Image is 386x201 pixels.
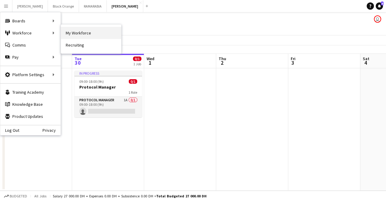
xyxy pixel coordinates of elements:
[10,194,27,198] span: Budgeted
[53,194,207,198] div: Salary 27 000.00 DH + Expenses 0.00 DH + Subsistence 0.00 DH =
[0,98,61,110] a: Knowledge Base
[107,0,143,12] button: [PERSON_NAME]
[74,56,82,61] span: Tue
[218,59,226,66] span: 2
[362,59,369,66] span: 4
[129,79,137,84] span: 0/1
[0,15,61,27] div: Boards
[0,69,61,81] div: Platform Settings
[74,84,142,90] h3: Protocol Manager
[43,128,61,133] a: Privacy
[291,56,296,61] span: Fri
[61,27,121,39] a: My Workforce
[48,0,79,12] button: Black Orange
[0,128,19,133] a: Log Out
[0,39,61,51] a: Comms
[156,194,207,198] span: Total Budgeted 27 000.00 DH
[74,71,142,76] div: In progress
[0,51,61,63] div: Pay
[363,56,369,61] span: Sat
[219,56,226,61] span: Thu
[381,2,384,5] span: 6
[33,194,48,198] span: All jobs
[147,56,154,61] span: Wed
[133,57,141,61] span: 0/1
[61,39,121,51] a: Recruiting
[74,97,142,117] app-card-role: Protocol Manager1A0/109:00-18:00 (9h)
[74,71,142,117] app-job-card: In progress09:00-18:00 (9h)0/1Protocol Manager1 RoleProtocol Manager1A0/109:00-18:00 (9h)
[0,27,61,39] div: Workforce
[3,193,28,199] button: Budgeted
[0,110,61,122] a: Product Updates
[74,59,82,66] span: 30
[376,2,383,10] a: 6
[79,0,107,12] button: RAMARABIA
[0,86,61,98] a: Training Academy
[12,0,48,12] button: [PERSON_NAME]
[79,79,104,84] span: 09:00-18:00 (9h)
[374,15,381,23] app-user-avatar: Eagal Abdi
[128,90,137,95] span: 1 Role
[290,59,296,66] span: 3
[133,62,141,66] div: 1 Job
[146,59,154,66] span: 1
